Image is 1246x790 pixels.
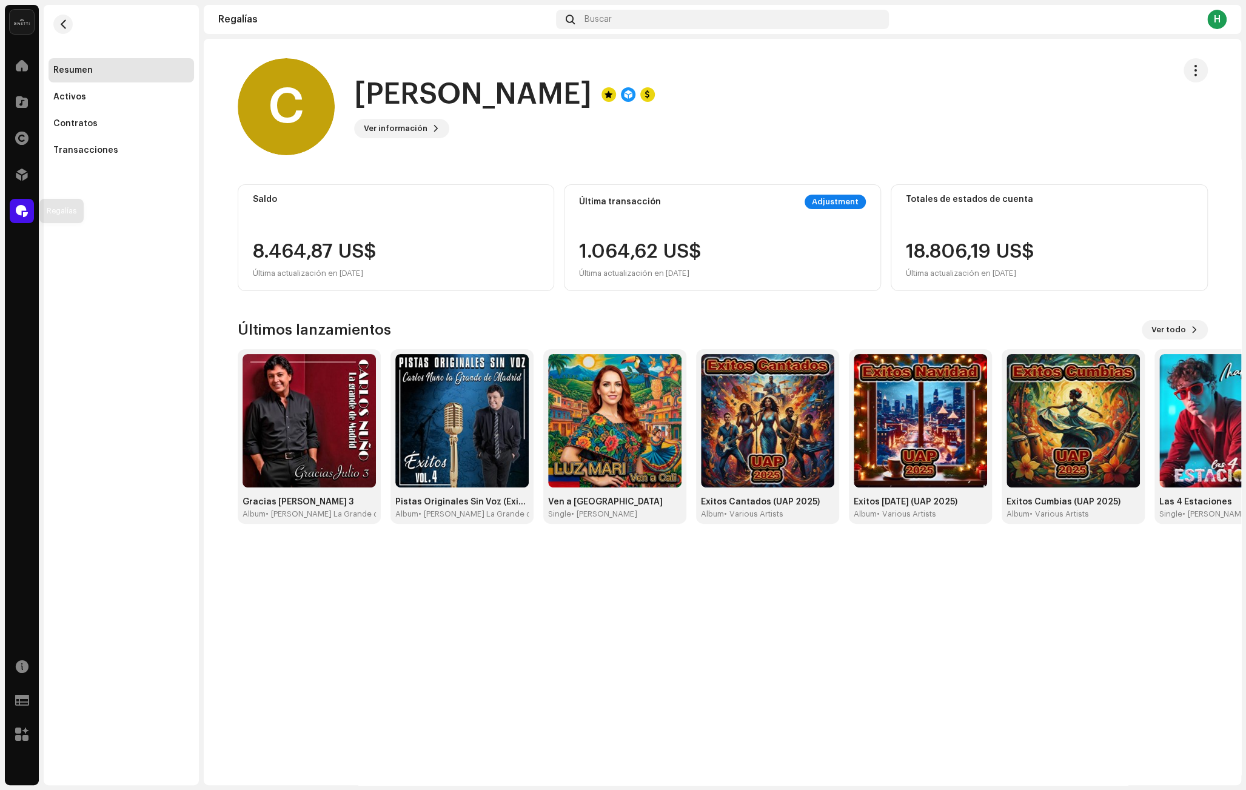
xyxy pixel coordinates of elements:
re-m-nav-item: Contratos [49,112,194,136]
img: 02a7c2d3-3c89-4098-b12f-2ff2945c95ee [10,10,34,34]
div: Exitos Cantados (UAP 2025) [701,497,834,507]
div: • Various Artists [877,509,936,519]
h3: Últimos lanzamientos [238,320,391,340]
span: Buscar [584,15,612,24]
h1: [PERSON_NAME] [354,75,592,114]
div: Album [395,509,418,519]
div: Contratos [53,119,98,129]
div: Album [243,509,266,519]
div: Exitos Cumbias (UAP 2025) [1007,497,1140,507]
div: Single [1159,509,1182,519]
img: 287b5475-bd01-4019-bef3-2e56db812f5c [854,354,987,487]
div: Última transacción [579,197,661,207]
img: db16a087-3bfa-4b3e-9608-4b101ff08a97 [395,354,529,487]
div: Album [701,509,724,519]
button: Ver todo [1142,320,1208,340]
div: Regalías [218,15,551,24]
div: Resumen [53,65,93,75]
re-m-nav-item: Activos [49,85,194,109]
div: Saldo [253,195,540,204]
div: Gracias [PERSON_NAME] 3 [243,497,376,507]
div: Exitos [DATE] (UAP 2025) [854,497,987,507]
img: 0fa8be76-b3d4-473c-b761-703bf54f7de6 [1007,354,1140,487]
div: • [PERSON_NAME] La Grande de [GEOGRAPHIC_DATA] [418,509,616,519]
div: Album [1007,509,1030,519]
img: 76001904-3016-44d5-afa5-00daa6088247 [548,354,682,487]
img: e5452121-0396-4352-bb56-78dbdd16fff2 [243,354,376,487]
div: Pistas Originales Sin Voz (Éxitos Vol. 4) [395,497,529,507]
div: Activos [53,92,86,102]
div: • [PERSON_NAME] [571,509,637,519]
div: • [PERSON_NAME] La Grande de [GEOGRAPHIC_DATA] [266,509,463,519]
div: Single [548,509,571,519]
div: Adjustment [805,195,866,209]
div: • Various Artists [1030,509,1089,519]
div: • Various Artists [724,509,783,519]
div: Totales de estados de cuenta [906,195,1193,204]
re-m-nav-item: Resumen [49,58,194,82]
div: Última actualización en [DATE] [253,266,377,281]
span: Ver información [364,116,427,141]
div: H [1207,10,1227,29]
button: Ver información [354,119,449,138]
div: C [238,58,335,155]
re-o-card-value: Saldo [238,184,555,291]
div: Transacciones [53,146,118,155]
div: Última actualización en [DATE] [579,266,702,281]
span: Ver todo [1151,318,1186,342]
div: Album [854,509,877,519]
re-m-nav-item: Transacciones [49,138,194,162]
re-o-card-value: Totales de estados de cuenta [891,184,1208,291]
img: 57c3bdfb-9338-4d52-9a3a-66d58ab13449 [701,354,834,487]
div: Ven a [GEOGRAPHIC_DATA] [548,497,682,507]
div: Última actualización en [DATE] [906,266,1034,281]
